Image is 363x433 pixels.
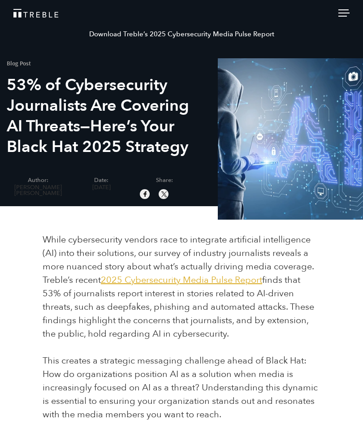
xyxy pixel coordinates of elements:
img: facebook sharing button [141,190,149,198]
a: 2025 Cybersecurity Media Pulse Report [101,274,262,286]
span: [DATE] [77,185,126,191]
span: [PERSON_NAME] [PERSON_NAME] [13,185,63,196]
a: Treble Homepage [13,9,350,17]
span: Share: [140,178,190,183]
h1: 53% of Cybersecurity Journalists Are Covering AI Threats—Here’s Your Black Hat 2025 Strategy [7,75,196,157]
span: finds that 53% of journalists report interest in stories related to AI-driven threats, such as de... [43,274,314,340]
span: Date: [77,178,126,183]
span: Author: [13,178,63,183]
span: While cybersecurity vendors race to integrate artificial intelligence (AI) into their solutions, ... [43,234,314,286]
mark: Blog Post [7,59,31,67]
span: This creates a strategic messaging challenge ahead of Black Hat: How do organizations position AI... [43,355,318,420]
img: twitter sharing button [160,190,168,198]
img: Treble logo [13,9,58,17]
